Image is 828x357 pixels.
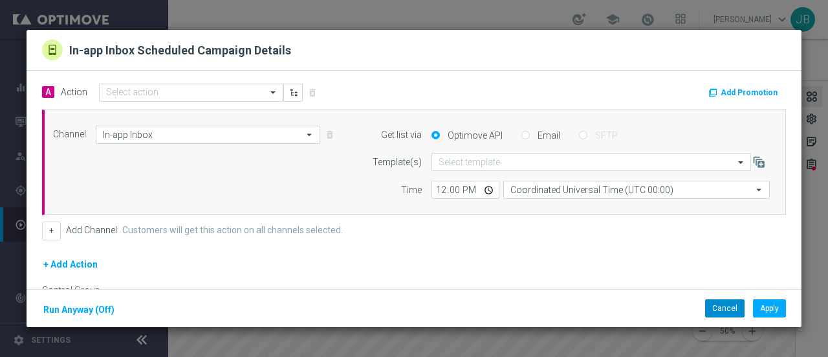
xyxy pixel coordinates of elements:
input: Select time zone [503,181,770,199]
label: Action [61,87,87,98]
div: Control Group Optimization [42,285,151,307]
label: Customers will get this action on all channels selected. [122,225,343,236]
span: A [42,86,54,98]
label: Get list via [381,130,422,141]
button: Cancel [705,299,745,317]
button: Add Promotion [707,86,782,100]
i: arrow_drop_down [753,181,766,198]
label: Channel [53,129,86,140]
button: Run Anyway (Off) [42,302,116,318]
label: Time [401,185,422,196]
input: Select channel [96,126,320,144]
button: Apply [753,299,786,317]
label: Optimove API [444,130,503,141]
i: arrow_drop_down [303,126,316,143]
h2: In-app Inbox Scheduled Campaign Details [69,43,291,60]
button: + [42,222,61,240]
label: Template(s) [373,157,422,168]
label: Add Channel [66,225,117,236]
label: SFTP [592,130,618,141]
label: Email [534,130,560,141]
button: + Add Action [42,257,99,273]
